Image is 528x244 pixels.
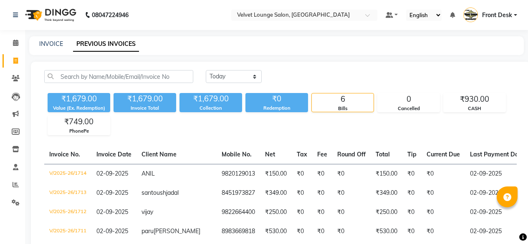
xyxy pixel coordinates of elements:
div: CASH [444,105,505,112]
td: ₹0 [422,222,465,241]
img: Front Desk [463,8,478,22]
td: 8983669818 [217,222,260,241]
span: 02-09-2025 [96,170,128,177]
span: Front Desk [482,11,512,20]
a: INVOICE [39,40,63,48]
div: Invoice Total [114,105,176,112]
span: Invoice Date [96,151,131,158]
td: ₹0 [292,203,312,222]
td: ₹150.00 [371,164,402,184]
td: 8451973827 [217,184,260,203]
span: Last Payment Date [470,151,524,158]
span: Tip [407,151,417,158]
div: 6 [312,93,374,105]
span: Client Name [141,151,177,158]
td: ₹0 [332,222,371,241]
td: ₹0 [402,203,422,222]
div: 0 [378,93,440,105]
td: 9822664400 [217,203,260,222]
td: ₹530.00 [371,222,402,241]
span: Tax [297,151,307,158]
span: [PERSON_NAME] [154,227,200,235]
div: ₹1,679.00 [48,93,110,105]
span: Net [265,151,275,158]
span: santoush [141,189,166,196]
div: ₹749.00 [48,116,110,128]
div: Bills [312,105,374,112]
a: PREVIOUS INVOICES [73,37,139,52]
b: 08047224946 [92,3,129,27]
td: ₹0 [312,203,332,222]
td: ₹0 [332,184,371,203]
td: V/2025-26/1714 [44,164,91,184]
span: 02-09-2025 [96,189,128,196]
td: ₹0 [312,184,332,203]
div: Value (Ex. Redemption) [48,105,110,112]
td: ₹0 [292,184,312,203]
td: V/2025-26/1711 [44,222,91,241]
td: ₹0 [332,203,371,222]
span: Mobile No. [222,151,252,158]
td: ₹349.00 [260,184,292,203]
img: logo [21,3,78,27]
div: Cancelled [378,105,440,112]
td: ₹0 [402,164,422,184]
div: ₹1,679.00 [114,93,176,105]
div: PhonePe [48,128,110,135]
td: ₹0 [422,184,465,203]
td: ₹0 [422,203,465,222]
td: ₹0 [312,164,332,184]
span: Current Due [427,151,460,158]
td: ₹150.00 [260,164,292,184]
input: Search by Name/Mobile/Email/Invoice No [44,70,193,83]
td: ₹0 [402,184,422,203]
td: 9820129013 [217,164,260,184]
span: Invoice No. [49,151,80,158]
td: ₹0 [332,164,371,184]
td: V/2025-26/1713 [44,184,91,203]
td: ₹0 [422,164,465,184]
div: Redemption [245,105,308,112]
span: Total [376,151,390,158]
td: ₹0 [292,222,312,241]
td: ₹250.00 [260,203,292,222]
span: vijay [141,208,153,216]
div: ₹1,679.00 [179,93,242,105]
div: ₹930.00 [444,93,505,105]
td: ₹530.00 [260,222,292,241]
td: ₹0 [292,164,312,184]
td: ₹349.00 [371,184,402,203]
td: ₹250.00 [371,203,402,222]
div: Collection [179,105,242,112]
span: jadal [166,189,179,196]
span: ANIL [141,170,155,177]
span: paru [141,227,154,235]
td: V/2025-26/1712 [44,203,91,222]
span: 02-09-2025 [96,208,128,216]
span: Fee [317,151,327,158]
div: ₹0 [245,93,308,105]
td: ₹0 [402,222,422,241]
td: ₹0 [312,222,332,241]
span: Round Off [337,151,366,158]
span: 02-09-2025 [96,227,128,235]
